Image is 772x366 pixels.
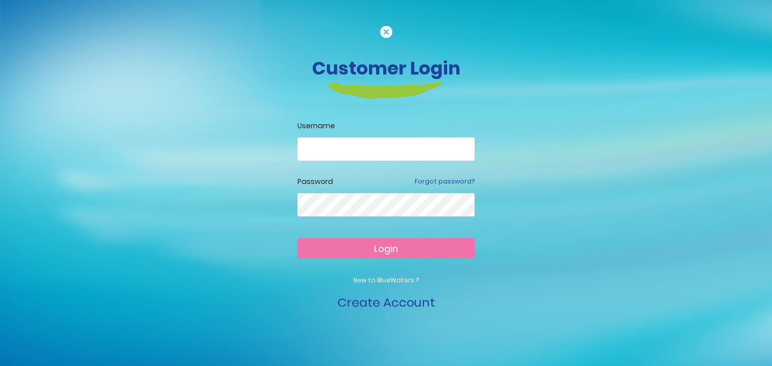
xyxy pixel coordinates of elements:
[297,176,333,187] label: Password
[105,57,668,79] h3: Customer Login
[338,294,435,311] a: Create Account
[328,82,444,99] img: login-heading-border.png
[374,242,398,255] span: Login
[380,26,392,38] img: cancel
[415,177,475,186] a: Forgot password?
[297,238,475,259] button: Login
[297,276,475,285] p: New to BlueWaters ?
[297,121,475,131] label: Username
